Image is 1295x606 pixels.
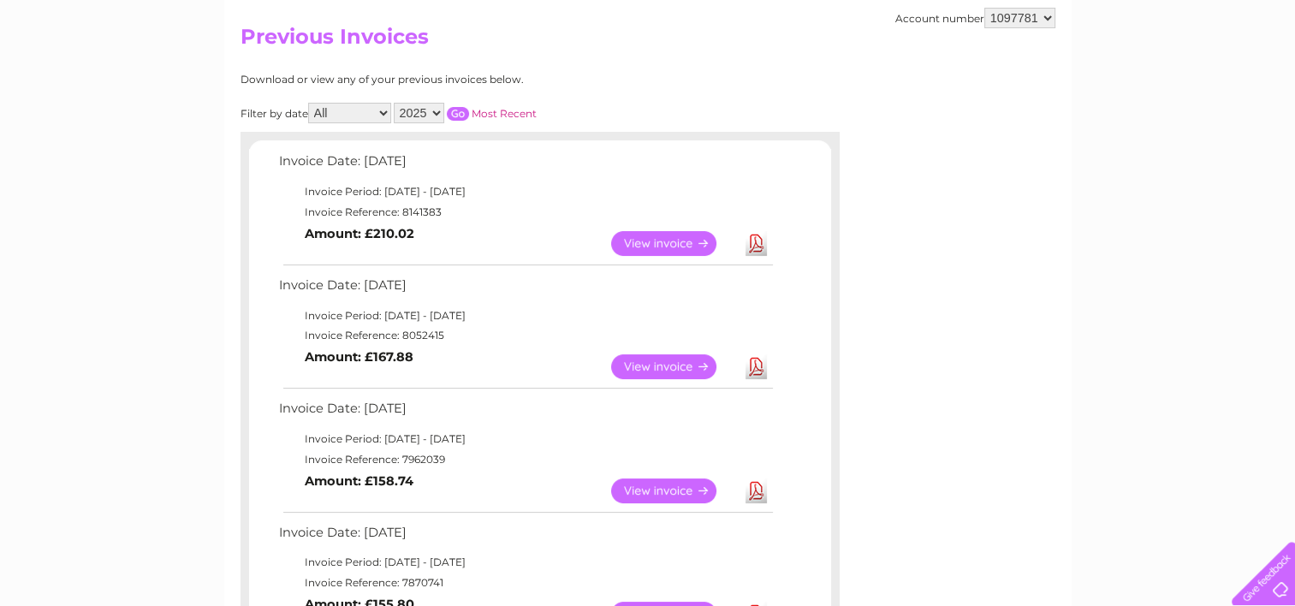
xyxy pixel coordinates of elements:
td: Invoice Reference: 8141383 [275,202,775,223]
td: Invoice Date: [DATE] [275,274,775,306]
div: Account number [895,8,1055,28]
td: Invoice Period: [DATE] - [DATE] [275,306,775,326]
div: Clear Business is a trading name of Verastar Limited (registered in [GEOGRAPHIC_DATA] No. 3667643... [244,9,1053,83]
a: Download [746,478,767,503]
td: Invoice Reference: 8052415 [275,325,775,346]
a: View [611,478,737,503]
a: 0333 014 3131 [972,9,1090,30]
a: View [611,231,737,256]
a: Most Recent [472,107,537,120]
td: Invoice Reference: 7870741 [275,573,775,593]
td: Invoice Date: [DATE] [275,521,775,553]
b: Amount: £210.02 [305,226,414,241]
td: Invoice Date: [DATE] [275,150,775,181]
td: Invoice Period: [DATE] - [DATE] [275,429,775,449]
a: Download [746,231,767,256]
a: Energy [1037,73,1074,86]
a: Contact [1181,73,1223,86]
a: Water [994,73,1026,86]
a: Log out [1239,73,1279,86]
a: Telecoms [1084,73,1136,86]
img: logo.png [45,45,133,97]
td: Invoice Period: [DATE] - [DATE] [275,181,775,202]
b: Amount: £167.88 [305,349,413,365]
div: Filter by date [241,103,690,123]
a: Blog [1146,73,1171,86]
td: Invoice Period: [DATE] - [DATE] [275,552,775,573]
a: View [611,354,737,379]
div: Download or view any of your previous invoices below. [241,74,690,86]
td: Invoice Date: [DATE] [275,397,775,429]
b: Amount: £158.74 [305,473,413,489]
h2: Previous Invoices [241,25,1055,57]
a: Download [746,354,767,379]
td: Invoice Reference: 7962039 [275,449,775,470]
